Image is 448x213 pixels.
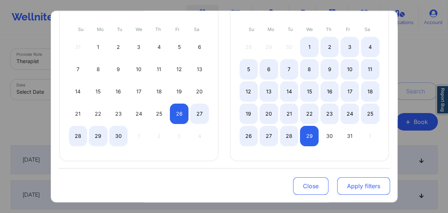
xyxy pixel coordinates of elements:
abbr: Wednesday [306,27,313,32]
div: Sun Oct 12 2025 [239,81,258,102]
div: Tue Sep 23 2025 [109,104,128,124]
div: Sun Oct 26 2025 [239,126,258,146]
div: Wed Oct 08 2025 [300,59,319,80]
div: Sun Sep 14 2025 [69,81,87,102]
div: Sat Sep 20 2025 [190,81,209,102]
abbr: Tuesday [117,27,122,32]
div: Mon Oct 20 2025 [260,104,278,124]
div: Thu Oct 30 2025 [320,126,339,146]
div: Fri Sep 19 2025 [170,81,188,102]
div: Thu Oct 09 2025 [320,59,339,80]
div: Mon Sep 22 2025 [89,104,108,124]
div: Sat Sep 13 2025 [190,59,209,80]
div: Fri Sep 26 2025 [170,104,188,124]
abbr: Monday [268,27,274,32]
div: Wed Oct 22 2025 [300,104,319,124]
div: Sat Sep 27 2025 [190,104,209,124]
button: Close [293,177,328,195]
abbr: Saturday [365,27,370,32]
div: Sat Oct 18 2025 [361,81,379,102]
abbr: Sunday [249,27,254,32]
div: Mon Sep 15 2025 [89,81,108,102]
div: Fri Sep 12 2025 [170,59,188,80]
div: Wed Oct 15 2025 [300,81,319,102]
div: Tue Sep 02 2025 [109,37,128,57]
abbr: Thursday [326,27,331,32]
div: Thu Oct 16 2025 [320,81,339,102]
div: Thu Sep 25 2025 [150,104,168,124]
div: Tue Oct 28 2025 [280,126,299,146]
abbr: Friday [346,27,350,32]
div: Mon Oct 13 2025 [260,81,278,102]
abbr: Tuesday [288,27,293,32]
div: Sat Sep 06 2025 [190,37,209,57]
abbr: Thursday [155,27,161,32]
div: Wed Oct 29 2025 [300,126,319,146]
div: Wed Oct 01 2025 [300,37,319,57]
div: Tue Sep 09 2025 [109,59,128,80]
div: Fri Oct 17 2025 [340,81,359,102]
div: Tue Oct 07 2025 [280,59,299,80]
div: Mon Sep 01 2025 [89,37,108,57]
div: Thu Oct 02 2025 [320,37,339,57]
div: Fri Oct 24 2025 [340,104,359,124]
div: Fri Oct 03 2025 [340,37,359,57]
div: Wed Sep 17 2025 [129,81,148,102]
div: Sun Oct 19 2025 [239,104,258,124]
div: Sat Oct 11 2025 [361,59,379,80]
button: Apply filters [337,177,390,195]
div: Tue Oct 14 2025 [280,81,299,102]
div: Mon Oct 06 2025 [260,59,278,80]
div: Sun Oct 05 2025 [239,59,258,80]
div: Fri Oct 31 2025 [340,126,359,146]
div: Tue Oct 21 2025 [280,104,299,124]
abbr: Saturday [194,27,199,32]
div: Thu Sep 18 2025 [150,81,168,102]
div: Wed Sep 03 2025 [129,37,148,57]
div: Sun Sep 28 2025 [69,126,87,146]
div: Fri Oct 10 2025 [340,59,359,80]
div: Mon Sep 29 2025 [89,126,108,146]
abbr: Friday [175,27,180,32]
div: Mon Oct 27 2025 [260,126,278,146]
div: Sat Oct 25 2025 [361,104,379,124]
abbr: Wednesday [136,27,142,32]
div: Tue Sep 30 2025 [109,126,128,146]
div: Sat Oct 04 2025 [361,37,379,57]
div: Sun Sep 07 2025 [69,59,87,80]
div: Fri Sep 05 2025 [170,37,188,57]
div: Thu Sep 11 2025 [150,59,168,80]
div: Wed Sep 10 2025 [129,59,148,80]
div: Wed Sep 24 2025 [129,104,148,124]
div: Tue Sep 16 2025 [109,81,128,102]
div: Thu Sep 04 2025 [150,37,168,57]
div: Mon Sep 08 2025 [89,59,108,80]
abbr: Sunday [78,27,83,32]
abbr: Monday [97,27,104,32]
div: Sun Sep 21 2025 [69,104,87,124]
div: Thu Oct 23 2025 [320,104,339,124]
